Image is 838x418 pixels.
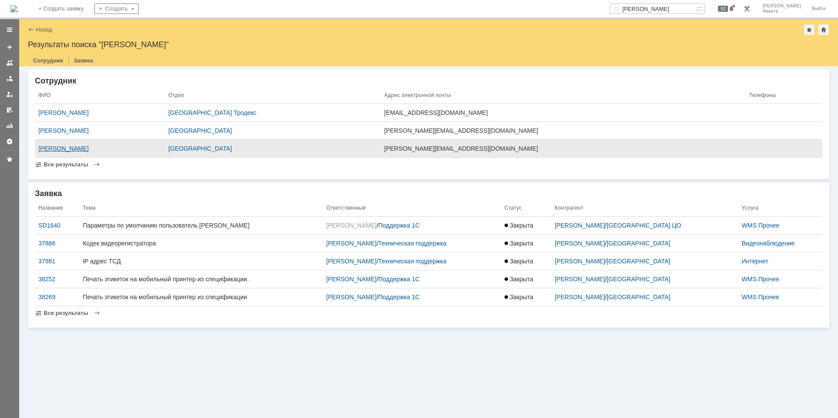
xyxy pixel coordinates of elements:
[505,240,548,247] a: Закрыта
[326,276,377,283] a: [PERSON_NAME]
[3,103,17,117] a: Мои согласования
[505,240,533,247] span: Закрыта
[165,87,381,104] th: Отдел
[555,258,735,265] div: /
[818,24,829,35] div: Сделать домашней страницей
[38,276,76,283] a: 38252
[35,87,165,104] th: ФИО
[28,54,69,67] a: Сотрудник
[326,276,498,283] div: /
[378,258,446,265] a: Техническая поддержка
[38,222,76,229] a: SD1640
[742,3,752,14] a: Перейти в интерфейс администратора
[38,145,161,152] a: [PERSON_NAME]
[384,127,742,134] div: [PERSON_NAME][EMAIL_ADDRESS][DOMAIN_NAME]
[505,276,548,283] a: Закрыта
[384,109,742,116] a: [EMAIL_ADDRESS][DOMAIN_NAME]
[607,222,681,229] a: [GEOGRAPHIC_DATA] ЦО
[555,294,735,301] div: /
[94,3,139,14] div: Создать
[168,109,257,116] a: [GEOGRAPHIC_DATA] Тродекс
[742,294,779,301] a: WMS Прочее
[168,127,232,134] a: [GEOGRAPHIC_DATA]
[555,240,735,247] div: /
[742,258,768,265] a: Интернет
[326,258,498,265] div: /
[38,258,76,265] a: 37981
[742,276,779,283] a: WMS Прочее
[83,258,319,265] a: IP адрес ТСД
[378,294,420,301] a: Поддержка 1С
[83,222,319,229] a: Параметры по умолчанию пользователь [PERSON_NAME]
[326,294,498,301] div: /
[696,4,704,12] span: Расширенный поиск
[83,294,319,301] a: Печать этикеток на мобильный принтер из спецификации
[762,3,801,9] span: [PERSON_NAME]
[501,200,551,217] th: Статус
[607,240,670,247] a: [GEOGRAPHIC_DATA]
[505,222,533,229] span: Закрыта
[3,119,17,133] a: Отчеты
[326,240,377,247] a: [PERSON_NAME]
[35,190,822,197] div: Заявка
[555,276,605,283] a: [PERSON_NAME]
[168,145,232,152] a: [GEOGRAPHIC_DATA]
[762,9,801,14] span: Никита
[505,222,548,229] a: Закрыта
[10,5,17,12] img: logo
[38,294,76,301] a: 38269
[505,258,548,265] a: Закрыта
[505,294,548,301] a: Закрыта
[44,310,88,316] span: Все результаты
[378,222,420,229] a: Поддержка 1С
[38,109,161,116] a: [PERSON_NAME]
[551,200,738,217] th: Контрагент
[83,240,319,247] a: Кодек видеорегистратора
[36,26,52,33] a: Назад
[38,240,76,247] a: 37886
[746,87,822,104] th: Телефоны
[44,161,88,168] span: Все результаты
[326,258,377,265] a: [PERSON_NAME]
[555,294,605,301] a: [PERSON_NAME]
[28,40,829,49] div: Результаты поиска "[PERSON_NAME]"
[505,276,533,283] span: Закрыта
[323,200,501,217] th: Ответственный
[384,145,742,152] a: [PERSON_NAME][EMAIL_ADDRESS][DOMAIN_NAME]
[83,276,319,283] a: Печать этикеток на мобильный принтер из спецификации.
[3,135,17,149] a: Настройки
[555,276,735,283] div: /
[3,87,17,101] a: Мои заявки
[38,127,161,134] a: [PERSON_NAME]
[326,222,498,229] div: /
[555,222,735,229] div: /
[35,77,822,85] div: Сотрудник
[607,294,670,301] a: [GEOGRAPHIC_DATA]
[79,200,323,217] th: Тема
[326,294,377,301] a: [PERSON_NAME]
[69,54,99,67] a: Заявка
[738,200,822,217] th: Услуга
[378,276,420,283] a: Поддержка 1С
[742,240,794,247] a: Видеонаблюдение
[3,72,17,86] a: Заявки в моей ответственности
[555,240,605,247] a: [PERSON_NAME]
[326,222,377,229] a: [PERSON_NAME]
[3,40,17,54] a: Создать заявку
[505,294,533,301] span: Закрыта
[3,56,17,70] a: Заявки на командах
[378,240,446,247] a: Техническая поддержка
[505,258,533,265] span: Закрыта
